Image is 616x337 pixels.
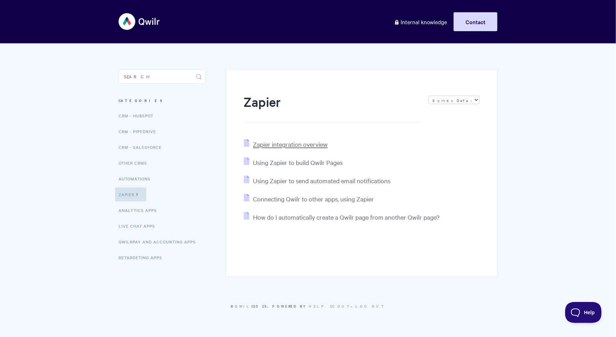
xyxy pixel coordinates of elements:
a: Automations [119,172,156,186]
a: CRM - Salesforce [119,140,167,154]
a: Using Zapier to build Qwilr Pages [244,158,343,166]
a: Live Chat Apps [119,219,160,233]
h3: Categories [119,94,206,107]
span: Using Zapier to send automated email notifications [253,177,390,185]
a: Connecting Qwilr to other apps, using Zapier [244,195,374,203]
a: QwilrPay and Accounting Apps [119,235,201,249]
input: Search [119,70,206,84]
a: CRM - HubSpot [119,109,159,123]
a: Using Zapier to send automated email notifications [244,177,390,185]
img: Qwilr Help Center [119,8,160,35]
span: Using Zapier to build Qwilr Pages [253,158,343,166]
span: Zapier integration overview [253,140,328,148]
a: Other CRMs [119,156,152,170]
a: Retargeting Apps [119,250,167,264]
a: Zapier [115,187,146,201]
a: Qwilr [235,303,253,309]
span: How do I automatically create a Qwilr page from another Qwilr page? [253,213,440,221]
iframe: Toggle Customer Support [565,302,602,323]
a: Analytics Apps [119,203,162,217]
select: Page reloads on selection [429,96,480,104]
a: Log Out [355,303,386,309]
a: Help Scout [309,303,351,309]
a: How do I automatically create a Qwilr page from another Qwilr page? [244,213,440,221]
a: Internal knowledge [389,12,452,31]
span: Powered by [272,303,351,309]
a: Zapier integration overview [244,140,328,148]
a: CRM - Pipedrive [119,124,161,138]
a: Contact [454,12,497,31]
h1: Zapier [243,93,422,123]
span: Connecting Qwilr to other apps, using Zapier [253,195,374,203]
p: © 2025. - [119,303,497,309]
